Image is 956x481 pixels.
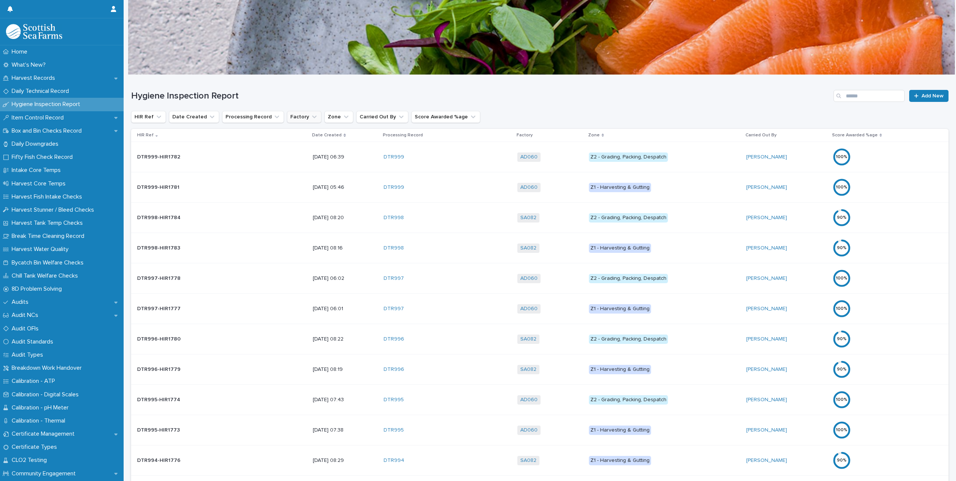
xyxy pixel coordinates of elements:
a: [PERSON_NAME] [746,245,787,251]
p: [DATE] 08:16 [313,245,378,251]
div: Z2 - Grading, Packing, Despatch [589,213,668,223]
p: Fifty Fish Check Record [9,154,79,161]
tr: DTR998-HIR1783DTR998-HIR1783 [DATE] 08:16DTR998 SA082 Z1 - Harvesting & Gutting[PERSON_NAME] 90% [131,233,949,263]
div: 90 % [833,245,851,251]
button: Processing Record [222,111,284,123]
p: CLO2 Testing [9,457,53,464]
h1: Hygiene Inspection Report [131,91,831,102]
input: Search [834,90,905,102]
a: Add New [909,90,949,102]
p: Harvest Stunner / Bleed Checks [9,206,100,214]
a: AD060 [520,397,538,403]
p: Bycatch Bin Welfare Checks [9,259,90,266]
tr: DTR997-HIR1777DTR997-HIR1777 [DATE] 06:01DTR997 AD060 Z1 - Harvesting & Gutting[PERSON_NAME] 100% [131,294,949,324]
tr: DTR999-HIR1782DTR999-HIR1782 [DATE] 06:39DTR999 AD060 Z2 - Grading, Packing, Despatch[PERSON_NAME... [131,142,949,172]
div: Z1 - Harvesting & Gutting [589,365,651,374]
p: [DATE] 08:20 [313,215,378,221]
a: DTR997 [384,275,404,282]
a: SA082 [520,245,536,251]
a: [PERSON_NAME] [746,306,787,312]
a: SA082 [520,366,536,373]
a: SA082 [520,215,536,221]
div: 100 % [833,185,851,190]
p: Harvest Water Quality [9,246,75,253]
a: DTR995 [384,427,404,433]
a: DTR994 [384,457,404,464]
div: 90 % [833,215,851,220]
button: Zone [324,111,353,123]
a: SA082 [520,457,536,464]
a: AD060 [520,275,538,282]
p: DTR996-HIR1779 [137,365,182,373]
p: DTR999-HIR1781 [137,183,181,191]
p: [DATE] 06:02 [313,275,378,282]
p: Calibration - ATP [9,378,61,385]
div: Z1 - Harvesting & Gutting [589,456,651,465]
p: Certificate Management [9,430,81,438]
p: Zone [588,131,600,139]
a: [PERSON_NAME] [746,427,787,433]
div: Z2 - Grading, Packing, Despatch [589,274,668,283]
p: Score Awarded %age [832,131,878,139]
p: Calibration - Thermal [9,417,71,424]
p: Daily Technical Record [9,88,75,95]
a: DTR996 [384,366,404,373]
p: Audit Standards [9,338,59,345]
div: Z1 - Harvesting & Gutting [589,243,651,253]
p: Harvest Tank Temp Checks [9,220,89,227]
p: Audit Types [9,351,49,359]
div: 100 % [833,306,851,311]
p: DTR994-HIR1776 [137,456,182,464]
p: [DATE] 06:01 [313,306,378,312]
p: Audit OFIs [9,325,45,332]
div: Z1 - Harvesting & Gutting [589,426,651,435]
button: Date Created [169,111,219,123]
p: DTR997-HIR1778 [137,274,182,282]
p: DTR999-HIR1782 [137,152,182,160]
a: DTR998 [384,245,404,251]
button: HIR Ref [131,111,166,123]
p: What's New? [9,61,52,69]
p: Intake Core Temps [9,167,67,174]
a: DTR998 [384,215,404,221]
p: Certificate Types [9,444,63,451]
p: [DATE] 06:39 [313,154,378,160]
button: Carried Out By [356,111,408,123]
a: DTR999 [384,154,404,160]
p: Hygiene Inspection Report [9,101,86,108]
a: AD060 [520,427,538,433]
div: Z2 - Grading, Packing, Despatch [589,335,668,344]
p: Audit NCs [9,312,44,319]
tr: DTR996-HIR1780DTR996-HIR1780 [DATE] 08:22DTR996 SA082 Z2 - Grading, Packing, Despatch[PERSON_NAME... [131,324,949,354]
div: 90 % [833,336,851,342]
a: AD060 [520,184,538,191]
p: [DATE] 05:46 [313,184,378,191]
p: DTR995-HIR1774 [137,395,182,403]
a: DTR995 [384,397,404,403]
tr: DTR995-HIR1773DTR995-HIR1773 [DATE] 07:38DTR995 AD060 Z1 - Harvesting & Gutting[PERSON_NAME] 100% [131,415,949,445]
p: Factory [517,131,533,139]
a: [PERSON_NAME] [746,275,787,282]
button: Score Awarded %age [411,111,480,123]
div: Z1 - Harvesting & Gutting [589,304,651,314]
a: DTR997 [384,306,404,312]
p: Calibration - pH Meter [9,404,75,411]
p: 8D Problem Solving [9,285,68,293]
div: 100 % [833,427,851,433]
div: Z1 - Harvesting & Gutting [589,183,651,192]
p: Break Time Cleaning Record [9,233,90,240]
p: Processing Record [383,131,423,139]
tr: DTR999-HIR1781DTR999-HIR1781 [DATE] 05:46DTR999 AD060 Z1 - Harvesting & Gutting[PERSON_NAME] 100% [131,172,949,203]
tr: DTR998-HIR1784DTR998-HIR1784 [DATE] 08:20DTR998 SA082 Z2 - Grading, Packing, Despatch[PERSON_NAME... [131,203,949,233]
p: Box and Bin Checks Record [9,127,88,134]
a: [PERSON_NAME] [746,215,787,221]
p: Daily Downgrades [9,140,64,148]
tr: DTR995-HIR1774DTR995-HIR1774 [DATE] 07:43DTR995 AD060 Z2 - Grading, Packing, Despatch[PERSON_NAME... [131,385,949,415]
a: DTR996 [384,336,404,342]
tr: DTR996-HIR1779DTR996-HIR1779 [DATE] 08:19DTR996 SA082 Z1 - Harvesting & Gutting[PERSON_NAME] 90% [131,354,949,385]
tr: DTR994-HIR1776DTR994-HIR1776 [DATE] 08:29DTR994 SA082 Z1 - Harvesting & Gutting[PERSON_NAME] 90% [131,445,949,476]
button: Factory [287,111,321,123]
a: [PERSON_NAME] [746,397,787,403]
div: Z2 - Grading, Packing, Despatch [589,395,668,405]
